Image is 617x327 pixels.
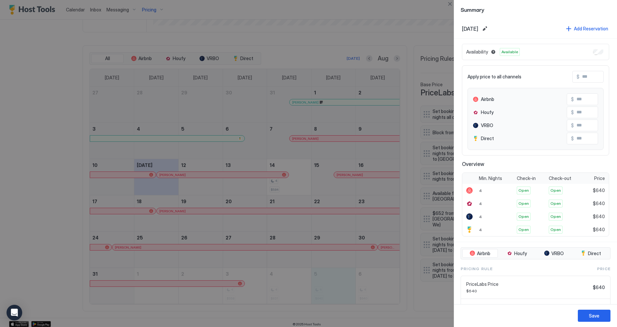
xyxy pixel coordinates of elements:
span: $ [571,109,574,115]
span: Open [518,227,529,233]
span: Min. Nights [479,175,502,181]
span: Availability [466,49,488,55]
button: Add Reservation [565,24,609,33]
span: $ [571,96,574,102]
span: Open [518,188,529,193]
span: Price [594,175,605,181]
span: Available [501,49,518,55]
span: PriceLabs Price [466,281,590,287]
button: Direct [573,249,609,258]
span: Check-in [517,175,536,181]
div: tab-group [461,247,610,260]
span: Summary [461,5,610,13]
span: Houfy [481,109,494,115]
span: Houfy [514,251,527,256]
span: VRBO [551,251,564,256]
span: Airbnb [481,96,494,102]
div: Open Intercom Messenger [7,305,22,320]
span: Airbnb [477,251,490,256]
span: 4 [479,214,482,219]
span: $ [571,123,574,128]
span: $ [577,74,579,80]
span: Pricing Rule [461,266,493,272]
button: VRBO [536,249,572,258]
span: Open [550,188,561,193]
span: Direct [588,251,601,256]
span: [DATE] [462,25,478,32]
span: 4 [479,188,482,193]
button: Save [578,310,610,322]
span: Direct [481,136,494,141]
span: Apply price to all channels [467,74,521,80]
span: $640 [593,214,605,220]
div: Add Reservation [574,25,608,32]
span: Open [550,214,561,220]
span: VRBO [481,123,493,128]
span: $640 [593,285,605,290]
span: Open [518,201,529,206]
button: Blocked dates override all pricing rules and remain unavailable until manually unblocked [489,48,497,56]
span: Open [518,214,529,220]
button: Edit date range [481,25,489,33]
span: Open [550,227,561,233]
span: $640 [466,288,590,293]
span: $640 [593,227,605,233]
span: $640 [593,188,605,193]
span: 4 [479,227,482,232]
span: Price [597,266,610,272]
span: $640 [593,201,605,206]
button: Airbnb [462,249,498,258]
span: Overview [462,161,609,167]
span: 4 [479,201,482,206]
button: Houfy [499,249,535,258]
span: $ [571,136,574,141]
span: Open [550,201,561,206]
div: Save [589,312,599,319]
span: Check-out [549,175,571,181]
